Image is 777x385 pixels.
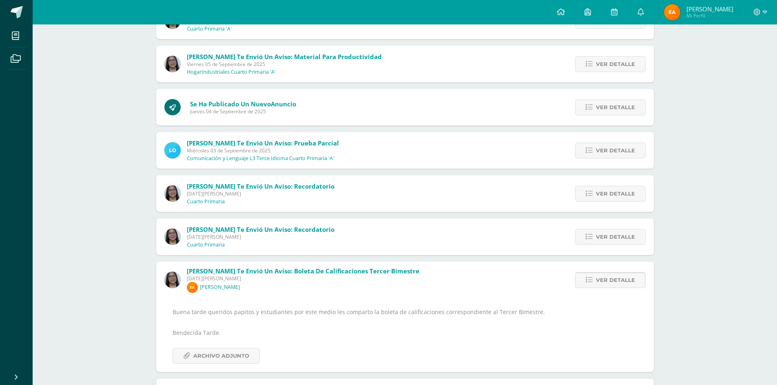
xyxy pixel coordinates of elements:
span: Ver detalle [596,186,635,201]
a: Archivo Adjunto [173,348,260,364]
span: [PERSON_NAME] te envió un aviso: Boleta de Calificaciones Tercer Bimestre [187,267,419,275]
span: Se ha publicado un nuevo [190,100,296,108]
span: [PERSON_NAME] te envió un aviso: Recordatorio [187,182,334,190]
img: bee59b59740755476ce24ece7b326715.png [164,142,181,158]
span: Ver detalle [596,57,635,72]
span: Jueves 04 de Septiembre de 2025 [190,108,296,115]
span: [DATE][PERSON_NAME] [187,190,334,197]
span: [PERSON_NAME] te envió un aviso: Prueba Parcial [187,139,339,147]
span: Miércoles 03 de Septiembre de 2025 [187,147,339,154]
span: [DATE][PERSON_NAME] [187,233,334,240]
span: Ver detalle [596,229,635,244]
div: Buena tarde queridos papitos y estudiantes por este medio les comparto la boleta de calificacione... [173,307,638,364]
span: [PERSON_NAME] te envió un aviso: Recordatorio [187,225,334,233]
p: Cuarto Primaria [187,198,225,205]
img: c8adb343b97740be45fb554d4d475903.png [664,4,680,20]
img: 90c3bb5543f2970d9a0839e1ce488333.png [164,229,181,245]
span: [DATE][PERSON_NAME] [187,275,419,282]
span: Ver detalle [596,273,635,288]
span: Archivo Adjunto [193,348,249,363]
span: [PERSON_NAME] [686,5,733,13]
p: Comunicación y Lenguaje L3 Terce Idioma Cuarto Primaria 'A' [187,155,334,162]
p: Cuarto Primaria 'A' [187,26,232,32]
span: Ver detalle [596,143,635,158]
span: Viernes 05 de Septiembre de 2025 [187,61,382,68]
span: Anuncio [271,100,296,108]
span: Ver detalle [596,100,635,115]
img: a636df72a9699b3f9f0426f5ae226aa3.png [187,282,198,293]
img: 90c3bb5543f2970d9a0839e1ce488333.png [164,185,181,202]
p: HogarIndustriales Cuarto Primaria 'A' [187,69,276,75]
p: Cuarto Primaria [187,242,225,248]
span: Mi Perfil [686,12,733,19]
p: [PERSON_NAME] [200,284,240,290]
img: 90c3bb5543f2970d9a0839e1ce488333.png [164,272,181,288]
span: [PERSON_NAME] te envió un aviso: Material para productividad [187,53,382,61]
img: 90c3bb5543f2970d9a0839e1ce488333.png [164,56,181,72]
